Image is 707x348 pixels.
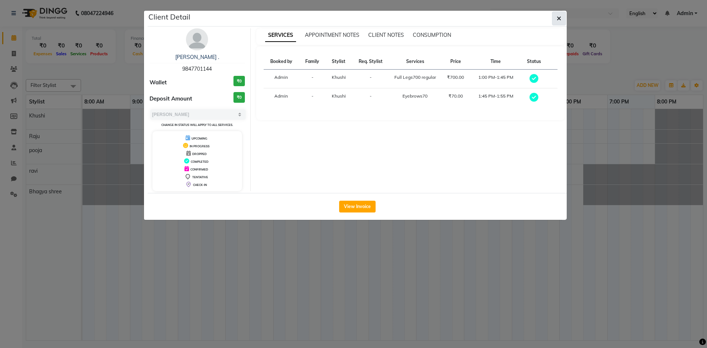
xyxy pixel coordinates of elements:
td: - [299,70,326,88]
span: TENTATIVE [192,175,208,179]
div: ₹70.00 [445,93,466,99]
div: Eyebrows70 [394,93,436,99]
th: Req. Stylist [352,54,390,70]
th: Stylist [326,54,352,70]
th: Services [390,54,440,70]
span: CONFIRMED [190,168,208,171]
th: Time [470,54,521,70]
span: UPCOMING [191,137,207,140]
button: View Invoice [339,201,376,212]
div: Full Legs700 regular [394,74,436,81]
a: [PERSON_NAME] . [175,54,219,60]
h3: ₹0 [233,76,245,87]
th: Family [299,54,326,70]
div: ₹700.00 [445,74,466,81]
th: Status [521,54,548,70]
small: Change in status will apply to all services. [161,123,233,127]
th: Booked by [264,54,299,70]
span: DROPPED [192,152,207,156]
span: CONSUMPTION [413,32,451,38]
span: SERVICES [265,29,296,42]
td: 1:00 PM-1:45 PM [470,70,521,88]
h3: ₹0 [233,92,245,103]
span: Wallet [150,78,167,87]
span: COMPLETED [191,160,208,164]
span: CHECK-IN [193,183,207,187]
td: - [352,88,390,107]
span: APPOINTMENT NOTES [305,32,359,38]
td: - [352,70,390,88]
span: Khushi [332,74,346,80]
th: Price [441,54,471,70]
span: IN PROGRESS [190,144,210,148]
td: - [299,88,326,107]
span: Khushi [332,93,346,99]
img: avatar [186,28,208,50]
td: Admin [264,70,299,88]
h5: Client Detail [148,11,190,22]
span: 9847701144 [182,66,212,72]
span: CLIENT NOTES [368,32,404,38]
td: 1:45 PM-1:55 PM [470,88,521,107]
span: Deposit Amount [150,95,192,103]
td: Admin [264,88,299,107]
